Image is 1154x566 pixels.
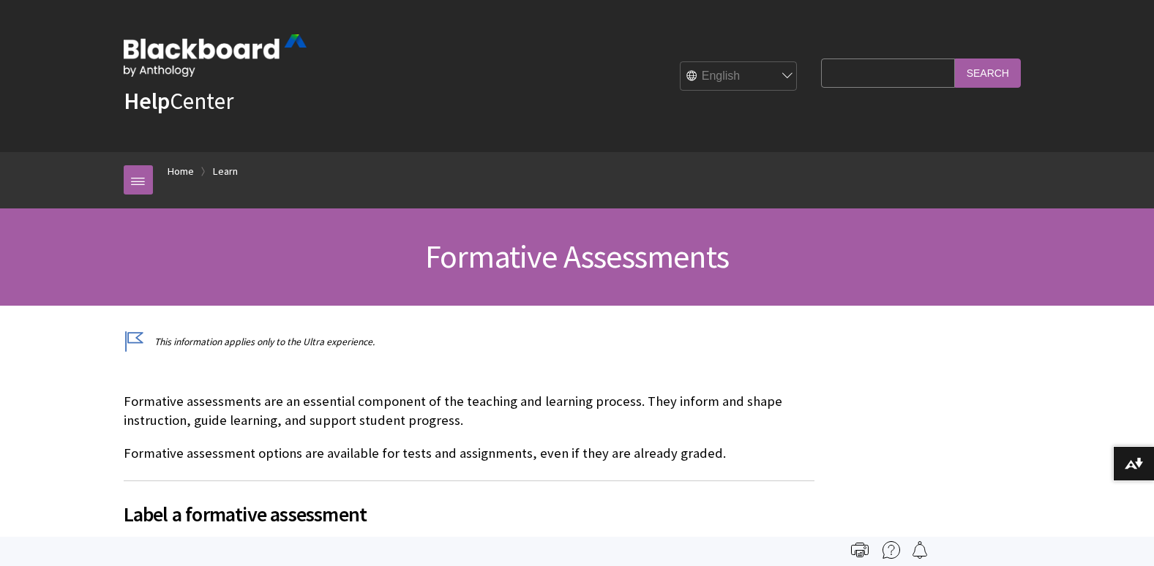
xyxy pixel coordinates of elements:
span: Label a formative assessment [124,499,814,529]
img: Blackboard by Anthology [124,34,307,77]
img: Print [851,541,869,559]
select: Site Language Selector [681,62,798,91]
p: This information applies only to the Ultra experience. [124,335,814,349]
strong: Help [124,86,170,116]
img: More help [883,541,900,559]
span: Formative Assessments [425,236,729,276]
p: Formative assessments are an essential component of the teaching and learning process. They infor... [124,392,814,430]
img: Follow this page [911,541,929,559]
a: HelpCenter [124,86,233,116]
a: Learn [213,162,238,181]
p: Formative assessment options are available for tests and assignments, even if they are already gr... [124,444,814,463]
input: Search [955,59,1021,87]
a: Home [168,162,194,181]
